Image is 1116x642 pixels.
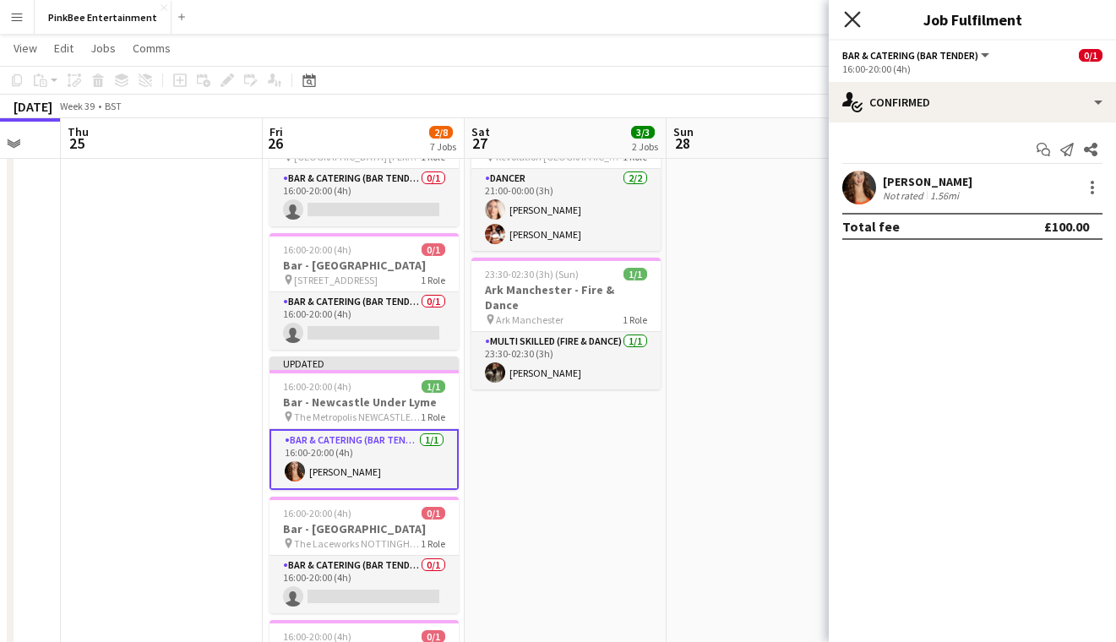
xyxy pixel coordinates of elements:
[269,95,459,226] app-job-card: 16:00-20:00 (4h)0/1[PERSON_NAME][GEOGRAPHIC_DATA] [GEOGRAPHIC_DATA] [PERSON_NAME][GEOGRAPHIC_DATA...
[267,133,283,153] span: 26
[269,556,459,613] app-card-role: Bar & Catering (Bar Tender)0/116:00-20:00 (4h)
[422,507,445,520] span: 0/1
[485,268,579,280] span: 23:30-02:30 (3h) (Sun)
[283,507,351,520] span: 16:00-20:00 (4h)
[14,41,37,56] span: View
[269,258,459,273] h3: Bar - [GEOGRAPHIC_DATA]
[283,243,351,256] span: 16:00-20:00 (4h)
[471,258,661,389] app-job-card: 23:30-02:30 (3h) (Sun)1/1Ark Manchester - Fire & Dance Ark Manchester1 RoleMulti Skilled (Fire & ...
[623,268,647,280] span: 1/1
[269,356,459,490] app-job-card: Updated16:00-20:00 (4h)1/1Bar - Newcastle Under Lyme The Metropolis NEWCASTLE UNDER LYME ST5 1FB1...
[471,124,490,139] span: Sat
[7,37,44,59] a: View
[471,282,661,313] h3: Ark Manchester - Fire & Dance
[842,49,978,62] span: Bar & Catering (Bar Tender)
[269,292,459,350] app-card-role: Bar & Catering (Bar Tender)0/116:00-20:00 (4h)
[269,521,459,536] h3: Bar - [GEOGRAPHIC_DATA]
[54,41,73,56] span: Edit
[133,41,171,56] span: Comms
[842,49,992,62] button: Bar & Catering (Bar Tender)
[56,100,98,112] span: Week 39
[471,332,661,389] app-card-role: Multi Skilled (Fire & Dance)1/123:30-02:30 (3h)[PERSON_NAME]
[283,380,351,393] span: 16:00-20:00 (4h)
[422,243,445,256] span: 0/1
[631,126,655,139] span: 3/3
[126,37,177,59] a: Comms
[47,37,80,59] a: Edit
[269,429,459,490] app-card-role: Bar & Catering (Bar Tender)1/116:00-20:00 (4h)[PERSON_NAME]
[269,233,459,350] app-job-card: 16:00-20:00 (4h)0/1Bar - [GEOGRAPHIC_DATA] [STREET_ADDRESS]1 RoleBar & Catering (Bar Tender)0/116...
[842,218,900,235] div: Total fee
[1044,218,1089,235] div: £100.00
[430,140,456,153] div: 7 Jobs
[671,133,694,153] span: 28
[421,411,445,423] span: 1 Role
[829,8,1116,30] h3: Job Fulfilment
[269,169,459,226] app-card-role: Bar & Catering (Bar Tender)0/116:00-20:00 (4h)
[673,124,694,139] span: Sun
[883,174,972,189] div: [PERSON_NAME]
[14,98,52,115] div: [DATE]
[471,169,661,251] app-card-role: Dancer2/221:00-00:00 (3h)[PERSON_NAME][PERSON_NAME]
[294,274,378,286] span: [STREET_ADDRESS]
[632,140,658,153] div: 2 Jobs
[84,37,122,59] a: Jobs
[294,537,421,550] span: The Laceworks NOTTINGHAM NG2 3UR
[1079,49,1102,62] span: 0/1
[68,124,89,139] span: Thu
[105,100,122,112] div: BST
[269,124,283,139] span: Fri
[269,394,459,410] h3: Bar - Newcastle Under Lyme
[429,126,453,139] span: 2/8
[269,497,459,613] app-job-card: 16:00-20:00 (4h)0/1Bar - [GEOGRAPHIC_DATA] The Laceworks NOTTINGHAM NG2 3UR1 RoleBar & Catering (...
[421,274,445,286] span: 1 Role
[90,41,116,56] span: Jobs
[842,63,1102,75] div: 16:00-20:00 (4h)
[883,189,927,202] div: Not rated
[623,313,647,326] span: 1 Role
[829,82,1116,122] div: Confirmed
[927,189,962,202] div: 1.56mi
[422,380,445,393] span: 1/1
[294,411,421,423] span: The Metropolis NEWCASTLE UNDER LYME ST5 1FB
[471,95,661,251] app-job-card: 21:00-00:00 (3h) (Sun)2/2Revolution Newcastle - 2x Dancers Revolution [GEOGRAPHIC_DATA]1 RoleDanc...
[496,313,563,326] span: Ark Manchester
[65,133,89,153] span: 25
[469,133,490,153] span: 27
[35,1,171,34] button: PinkBee Entertainment
[269,356,459,370] div: Updated
[421,537,445,550] span: 1 Role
